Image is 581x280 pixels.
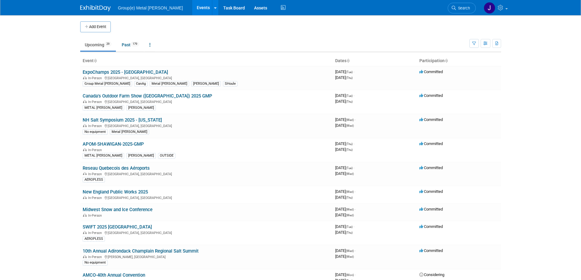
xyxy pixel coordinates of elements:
span: - [355,207,356,211]
div: [GEOGRAPHIC_DATA], [GEOGRAPHIC_DATA] [83,99,330,104]
span: [DATE] [335,117,356,122]
span: Committed [419,93,443,98]
div: [PERSON_NAME] [126,153,156,158]
div: [GEOGRAPHIC_DATA], [GEOGRAPHIC_DATA] [83,75,330,80]
span: [DATE] [335,189,356,194]
span: - [355,248,356,253]
div: Metal [PERSON_NAME] [150,81,189,87]
span: [DATE] [335,207,356,211]
span: 29 [105,42,111,46]
span: [DATE] [335,272,356,277]
span: [DATE] [335,147,353,152]
span: [DATE] [335,230,353,235]
a: New England Public Works 2025 [83,189,148,195]
span: In-Person [88,124,104,128]
span: - [353,224,354,229]
span: (Wed) [346,124,354,127]
th: Participation [417,56,501,66]
span: [DATE] [335,123,354,128]
span: (Thu) [346,100,353,103]
span: In-Person [88,231,104,235]
span: - [353,69,354,74]
span: Considering [419,272,444,277]
div: METAL [PERSON_NAME] [83,153,124,158]
span: [DATE] [335,213,354,217]
span: (Wed) [346,118,354,122]
span: In-Person [88,214,104,218]
span: (Thu) [346,142,353,146]
img: In-Person Event [83,214,87,217]
span: Committed [419,117,443,122]
span: Committed [419,141,443,146]
a: AMCO-40th Annual Convention [83,272,145,278]
span: (Thu) [346,231,353,234]
span: - [353,165,354,170]
img: In-Person Event [83,100,87,103]
img: In-Person Event [83,148,87,151]
img: ExhibitDay [80,5,111,11]
button: Add Event [80,21,111,32]
th: Event [80,56,333,66]
span: (Tue) [346,70,353,74]
div: Metal [PERSON_NAME] [110,129,149,135]
span: Group(e) Metal [PERSON_NAME] [118,5,183,10]
span: (Wed) [346,190,354,193]
span: (Wed) [346,255,354,258]
span: In-Person [88,255,104,259]
span: [DATE] [335,254,354,259]
span: (Tue) [346,166,353,170]
span: Committed [419,224,443,229]
div: No equipment [83,129,108,135]
span: (Tue) [346,225,353,229]
span: (Wed) [346,214,354,217]
span: [DATE] [335,93,354,98]
span: Committed [419,165,443,170]
a: Past179 [117,39,144,51]
span: (Thu) [346,76,353,80]
div: [PERSON_NAME], [GEOGRAPHIC_DATA] [83,254,330,259]
div: [GEOGRAPHIC_DATA], [GEOGRAPHIC_DATA] [83,171,330,176]
div: SHoule [223,81,238,87]
span: Search [456,6,470,10]
div: No equipment [83,260,108,265]
div: [GEOGRAPHIC_DATA], [GEOGRAPHIC_DATA] [83,195,330,200]
span: [DATE] [335,165,354,170]
span: (Wed) [346,208,354,211]
a: 10th Annual Adirondack Champlain Regional Salt Summit [83,248,199,254]
span: In-Person [88,148,104,152]
span: [DATE] [335,99,353,104]
div: [PERSON_NAME] [191,81,221,87]
span: (Thu) [346,148,353,151]
span: (Wed) [346,172,354,175]
a: ExpoChamps 2025 - [GEOGRAPHIC_DATA] [83,69,168,75]
a: NH Salt Symposium 2025 - [US_STATE] [83,117,162,123]
a: SWIFT 2025 [GEOGRAPHIC_DATA] [83,224,152,230]
img: In-Person Event [83,124,87,127]
span: Committed [419,248,443,253]
img: In-Person Event [83,172,87,175]
span: (Wed) [346,249,354,253]
span: [DATE] [335,224,354,229]
span: Committed [419,189,443,194]
span: - [355,272,356,277]
a: APOM-SHAWIGAN-2025-GMP [83,141,144,147]
img: In-Person Event [83,196,87,199]
div: METAL [PERSON_NAME] [83,105,124,111]
img: In-Person Event [83,255,87,258]
div: AEROPLESS [83,177,105,183]
span: In-Person [88,172,104,176]
th: Dates [333,56,417,66]
span: (Tue) [346,94,353,97]
span: Committed [419,69,443,74]
span: - [353,141,354,146]
span: [DATE] [335,141,354,146]
span: - [353,93,354,98]
span: - [355,117,356,122]
span: [DATE] [335,248,356,253]
div: OUTSIDE [158,153,175,158]
div: CanAg [134,81,148,87]
span: [DATE] [335,195,353,200]
div: [GEOGRAPHIC_DATA], [GEOGRAPHIC_DATA] [83,123,330,128]
span: [DATE] [335,75,353,80]
span: 179 [131,42,139,46]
